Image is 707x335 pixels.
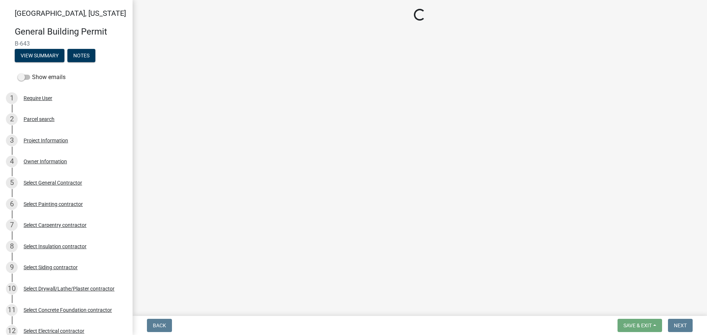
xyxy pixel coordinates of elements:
h4: General Building Permit [15,26,127,37]
button: Next [668,319,693,332]
div: Select Drywall/Lathe/Plaster contractor [24,286,115,291]
div: 7 [6,219,18,231]
div: 8 [6,240,18,252]
div: Parcel search [24,117,54,122]
div: Project Information [24,138,68,143]
div: Select General Contractor [24,180,82,185]
div: Select Carpentry contractor [24,222,87,228]
button: View Summary [15,49,64,62]
div: 5 [6,177,18,189]
div: 3 [6,135,18,146]
div: Select Siding contractor [24,265,78,270]
span: [GEOGRAPHIC_DATA], [US_STATE] [15,9,126,18]
div: Select Concrete Foundation contractor [24,307,112,313]
div: 9 [6,261,18,273]
div: 10 [6,283,18,295]
button: Save & Exit [618,319,662,332]
span: B-643 [15,40,118,47]
div: Select Painting contractor [24,202,83,207]
button: Notes [67,49,95,62]
wm-modal-confirm: Summary [15,53,64,59]
span: Next [674,322,687,328]
button: Back [147,319,172,332]
div: Require User [24,96,52,101]
div: 2 [6,113,18,125]
div: Select Insulation contractor [24,244,87,249]
div: 1 [6,92,18,104]
span: Save & Exit [623,322,652,328]
wm-modal-confirm: Notes [67,53,95,59]
span: Back [153,322,166,328]
label: Show emails [18,73,66,82]
div: 11 [6,304,18,316]
div: Owner Information [24,159,67,164]
div: 6 [6,198,18,210]
div: Select Electrical contractor [24,328,84,334]
div: 4 [6,156,18,167]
